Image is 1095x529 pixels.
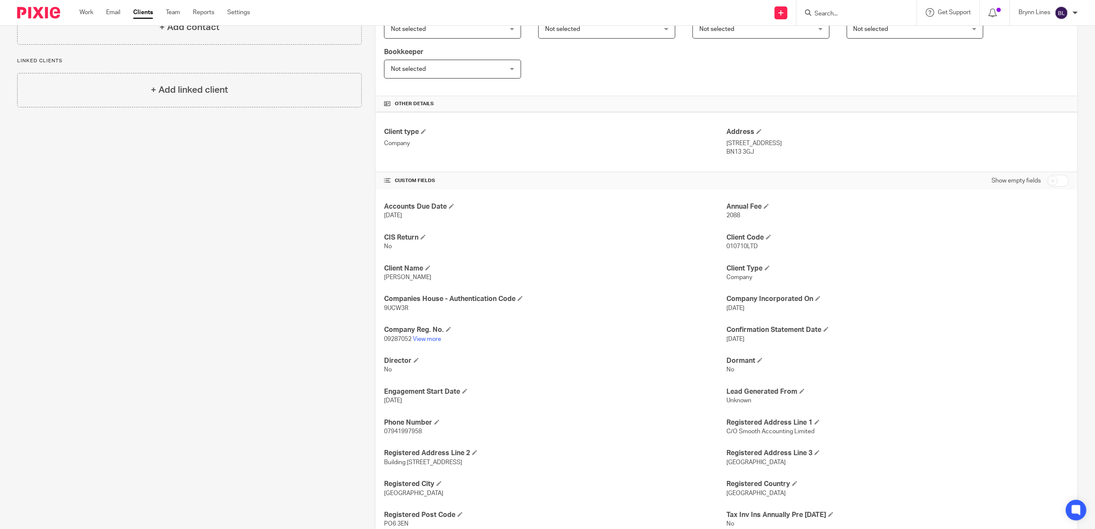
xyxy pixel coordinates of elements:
h4: CUSTOM FIELDS [384,177,726,184]
span: PO6 3EN [384,521,409,527]
span: 010710LTD [726,243,758,249]
span: Not selected [854,26,888,32]
span: Company [726,274,752,280]
h4: CIS Return [384,233,726,242]
img: svg%3E [1055,6,1068,20]
span: [GEOGRAPHIC_DATA] [726,459,786,465]
h4: Accounts Due Date [384,202,726,211]
h4: Confirmation Statement Date [726,325,1069,334]
h4: Company Reg. No. [384,325,726,334]
span: [DATE] [726,305,744,311]
h4: Company Incorporated On [726,295,1069,304]
span: 09287052 [384,336,412,342]
span: [DATE] [726,336,744,342]
h4: Registered Address Line 2 [384,449,726,458]
p: [STREET_ADDRESS] [726,139,1069,148]
h4: Client Code [726,233,1069,242]
h4: Registered Country [726,480,1069,489]
span: [DATE] [384,398,402,404]
h4: Registered Address Line 3 [726,449,1069,458]
input: Search [814,10,891,18]
p: BN13 3GJ [726,148,1069,156]
span: [DATE] [384,213,402,219]
a: Email [106,8,120,17]
span: Building [STREET_ADDRESS] [384,459,462,465]
p: Company [384,139,726,148]
span: No [726,367,734,373]
span: [PERSON_NAME] [384,274,431,280]
a: Reports [193,8,214,17]
span: No [384,367,392,373]
a: View more [413,336,441,342]
h4: Annual Fee [726,202,1069,211]
p: Brynn Lines [1019,8,1050,17]
span: C/O Smooth Accounting Limited [726,429,814,435]
span: Other details [395,100,434,107]
h4: Phone Number [384,418,726,427]
span: [GEOGRAPHIC_DATA] [726,490,786,496]
label: Show empty fields [991,176,1041,185]
h4: Registered Post Code [384,511,726,520]
h4: Client Type [726,264,1069,273]
p: Linked clients [17,58,362,64]
h4: Registered City [384,480,726,489]
h4: Companies House - Authentication Code [384,295,726,304]
h4: Registered Address Line 1 [726,418,1069,427]
span: Not selected [391,66,426,72]
span: 9UCW3R [384,305,409,311]
h4: + Add contact [159,21,220,34]
h4: Client type [384,128,726,137]
span: No [726,521,734,527]
span: Bookkeeper [384,49,424,55]
h4: Engagement Start Date [384,387,726,396]
a: Team [166,8,180,17]
span: 2088 [726,213,740,219]
span: No [384,243,392,249]
span: [GEOGRAPHIC_DATA] [384,490,443,496]
a: Settings [227,8,250,17]
h4: + Add linked client [151,83,228,97]
h4: Client Name [384,264,726,273]
h4: Director [384,356,726,365]
span: 07941997958 [384,429,422,435]
h4: Tax Inv Ins Annually Pre [DATE] [726,511,1069,520]
h4: Lead Generated From [726,387,1069,396]
span: Get Support [938,9,971,15]
span: Unknown [726,398,751,404]
h4: Dormant [726,356,1069,365]
span: Not selected [699,26,734,32]
span: Not selected [545,26,580,32]
a: Work [79,8,93,17]
span: Not selected [391,26,426,32]
a: Clients [133,8,153,17]
img: Pixie [17,7,60,18]
h4: Address [726,128,1069,137]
